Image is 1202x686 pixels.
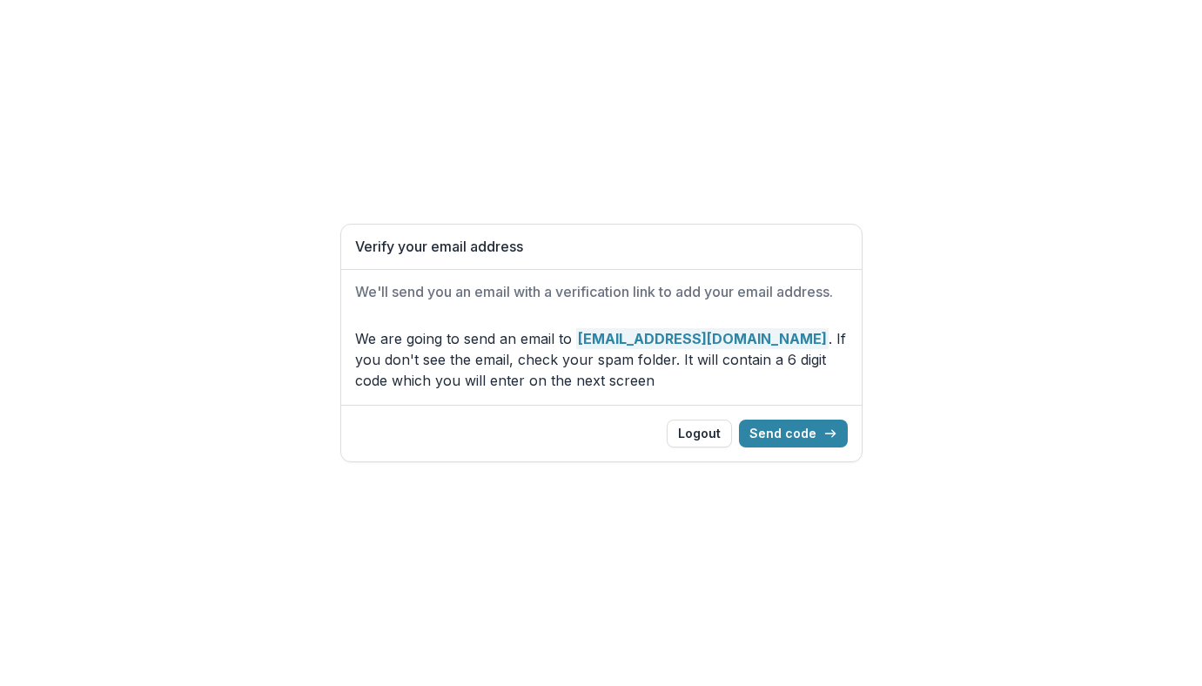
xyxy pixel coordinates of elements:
[739,420,848,447] button: Send code
[355,328,848,391] p: We are going to send an email to . If you don't see the email, check your spam folder. It will co...
[576,328,829,349] strong: [EMAIL_ADDRESS][DOMAIN_NAME]
[355,239,848,255] h1: Verify your email address
[355,284,848,300] h2: We'll send you an email with a verification link to add your email address.
[667,420,732,447] button: Logout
